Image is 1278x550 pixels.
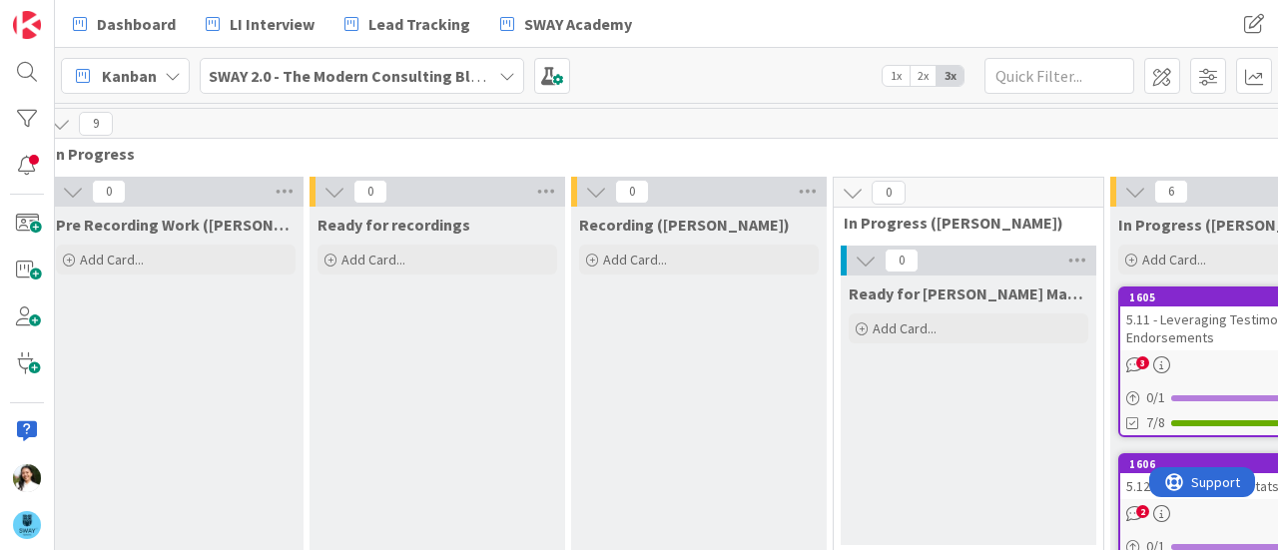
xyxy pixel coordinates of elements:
span: 6 [1154,180,1188,204]
span: 0 / 1 [1146,387,1165,408]
span: LI Interview [230,12,315,36]
span: 9 [79,112,113,136]
span: Kanban [102,64,157,88]
input: Quick Filter... [984,58,1134,94]
b: SWAY 2.0 - The Modern Consulting Blueprint [209,66,523,86]
span: Ready for recordings [318,215,470,235]
span: Lead Tracking [368,12,470,36]
span: 0 [885,249,919,273]
span: Add Card... [1142,251,1206,269]
span: Add Card... [603,251,667,269]
a: Dashboard [61,6,188,42]
span: Add Card... [80,251,144,269]
a: LI Interview [194,6,326,42]
span: 3x [937,66,963,86]
img: Visit kanbanzone.com [13,11,41,39]
span: Add Card... [341,251,405,269]
span: 0 [92,180,126,204]
span: 2 [1136,505,1149,518]
span: 3 [1136,356,1149,369]
span: 0 [353,180,387,204]
span: Recording (Marina) [579,215,790,235]
span: Add Card... [873,319,937,337]
span: 0 [872,181,906,205]
span: In Progress (Barb) [844,213,1078,233]
img: AK [13,464,41,492]
span: SWAY Academy [524,12,632,36]
span: 2x [910,66,937,86]
img: avatar [13,511,41,539]
span: Ready for Barb Magic [849,283,1088,303]
span: 0 [615,180,649,204]
span: 1x [883,66,910,86]
span: 7/8 [1146,412,1165,433]
a: SWAY Academy [488,6,644,42]
a: Lead Tracking [332,6,482,42]
span: Pre Recording Work (Marina) [56,215,296,235]
span: Dashboard [97,12,176,36]
span: Support [42,3,91,27]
